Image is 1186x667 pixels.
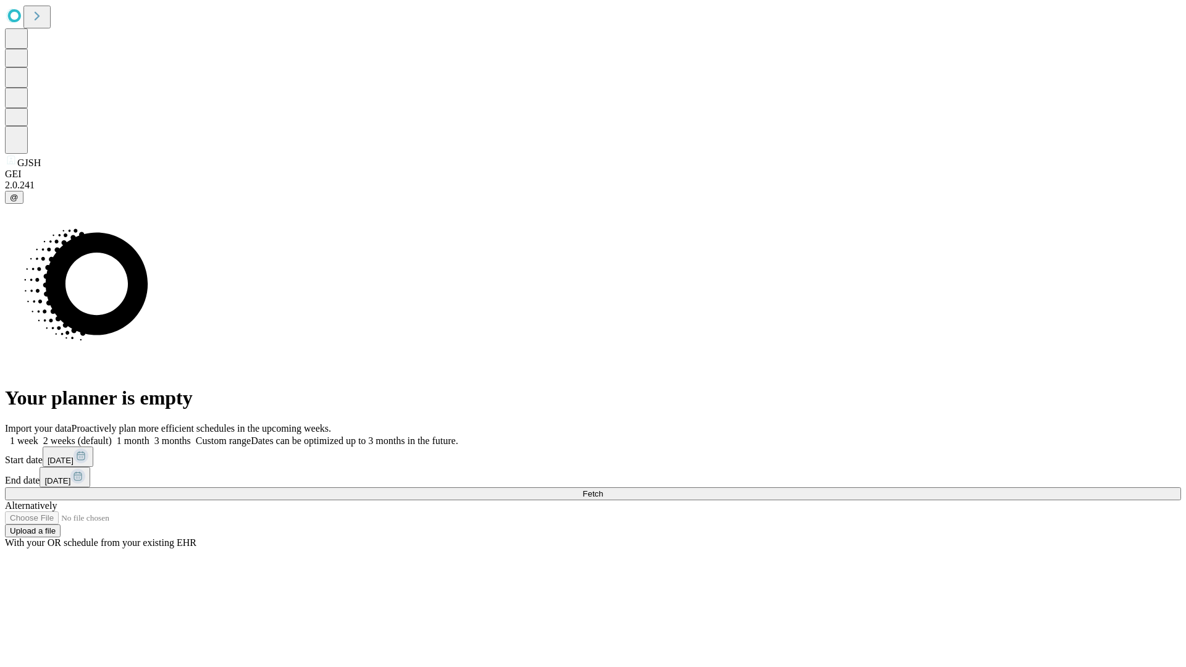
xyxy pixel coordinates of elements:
button: [DATE] [43,447,93,467]
button: Upload a file [5,524,61,537]
span: [DATE] [44,476,70,485]
button: Fetch [5,487,1181,500]
div: End date [5,467,1181,487]
span: 2 weeks (default) [43,435,112,446]
span: Import your data [5,423,72,434]
button: [DATE] [40,467,90,487]
span: 1 week [10,435,38,446]
span: GJSH [17,157,41,168]
h1: Your planner is empty [5,387,1181,409]
span: Proactively plan more efficient schedules in the upcoming weeks. [72,423,331,434]
div: GEI [5,169,1181,180]
span: Alternatively [5,500,57,511]
div: Start date [5,447,1181,467]
span: Custom range [196,435,251,446]
span: @ [10,193,19,202]
span: [DATE] [48,456,74,465]
span: With your OR schedule from your existing EHR [5,537,196,548]
span: Dates can be optimized up to 3 months in the future. [251,435,458,446]
button: @ [5,191,23,204]
span: 3 months [154,435,191,446]
span: 1 month [117,435,149,446]
span: Fetch [582,489,603,498]
div: 2.0.241 [5,180,1181,191]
